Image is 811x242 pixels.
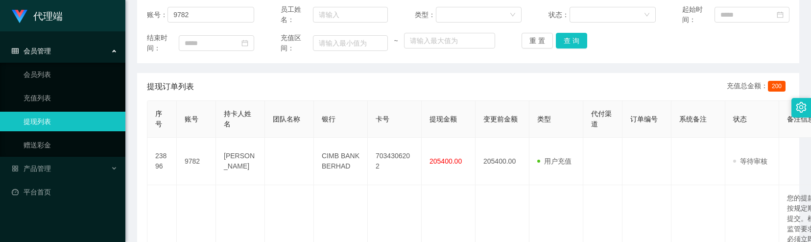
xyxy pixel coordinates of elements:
[281,33,313,53] span: 充值区间：
[24,88,118,108] a: 充值列表
[368,138,422,185] td: 7034306202
[796,102,807,113] i: 图标: setting
[12,48,19,54] i: 图标: table
[185,115,198,123] span: 账号
[483,115,518,123] span: 变更前金额
[429,157,462,165] span: 205400.00
[147,138,177,185] td: 23896
[537,115,551,123] span: 类型
[777,11,784,18] i: 图标: calendar
[24,65,118,84] a: 会员列表
[644,12,650,19] i: 图标: down
[216,138,265,185] td: [PERSON_NAME]
[273,115,300,123] span: 团队名称
[12,182,118,202] a: 图标: dashboard平台首页
[733,115,747,123] span: 状态
[415,10,436,20] span: 类型：
[679,115,707,123] span: 系统备注
[12,10,27,24] img: logo.9652507e.png
[388,36,404,46] span: ~
[241,40,248,47] i: 图标: calendar
[556,33,587,48] button: 查 询
[155,110,162,128] span: 序号
[147,81,194,93] span: 提现订单列表
[224,110,251,128] span: 持卡人姓名
[537,157,572,165] span: 用户充值
[24,135,118,155] a: 赠送彩金
[404,33,495,48] input: 请输入最大值为
[314,138,368,185] td: CIMB BANK BERHAD
[630,115,658,123] span: 订单编号
[12,47,51,55] span: 会员管理
[510,12,516,19] i: 图标: down
[281,4,313,25] span: 员工姓名：
[12,165,51,172] span: 产品管理
[376,115,389,123] span: 卡号
[591,110,612,128] span: 代付渠道
[313,7,388,23] input: 请输入
[682,4,714,25] span: 起始时间：
[549,10,570,20] span: 状态：
[177,138,216,185] td: 9782
[24,112,118,131] a: 提现列表
[313,35,388,51] input: 请输入最小值为
[147,10,167,20] span: 账号：
[429,115,457,123] span: 提现金额
[522,33,553,48] button: 重 置
[12,165,19,172] i: 图标: appstore-o
[768,81,786,92] span: 200
[733,157,767,165] span: 等待审核
[727,81,789,93] div: 充值总金额：
[33,0,63,32] h1: 代理端
[476,138,529,185] td: 205400.00
[322,115,335,123] span: 银行
[147,33,179,53] span: 结束时间：
[12,12,63,20] a: 代理端
[167,7,254,23] input: 请输入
